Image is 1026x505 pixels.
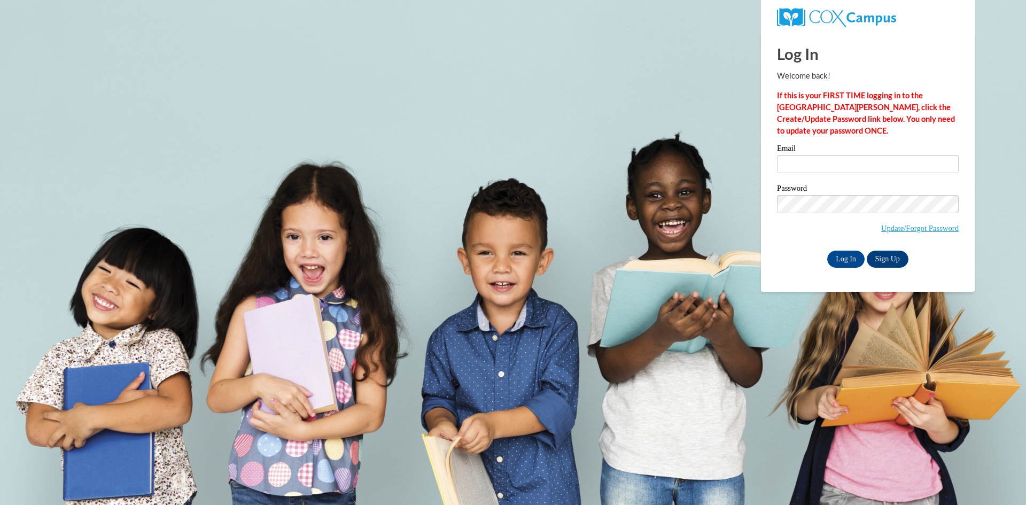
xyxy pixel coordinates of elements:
[777,12,896,21] a: COX Campus
[777,8,896,27] img: COX Campus
[777,70,959,82] p: Welcome back!
[777,184,959,195] label: Password
[777,43,959,65] h1: Log In
[881,224,959,232] a: Update/Forgot Password
[777,91,955,135] strong: If this is your FIRST TIME logging in to the [GEOGRAPHIC_DATA][PERSON_NAME], click the Create/Upd...
[867,251,908,268] a: Sign Up
[777,144,959,155] label: Email
[827,251,865,268] input: Log In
